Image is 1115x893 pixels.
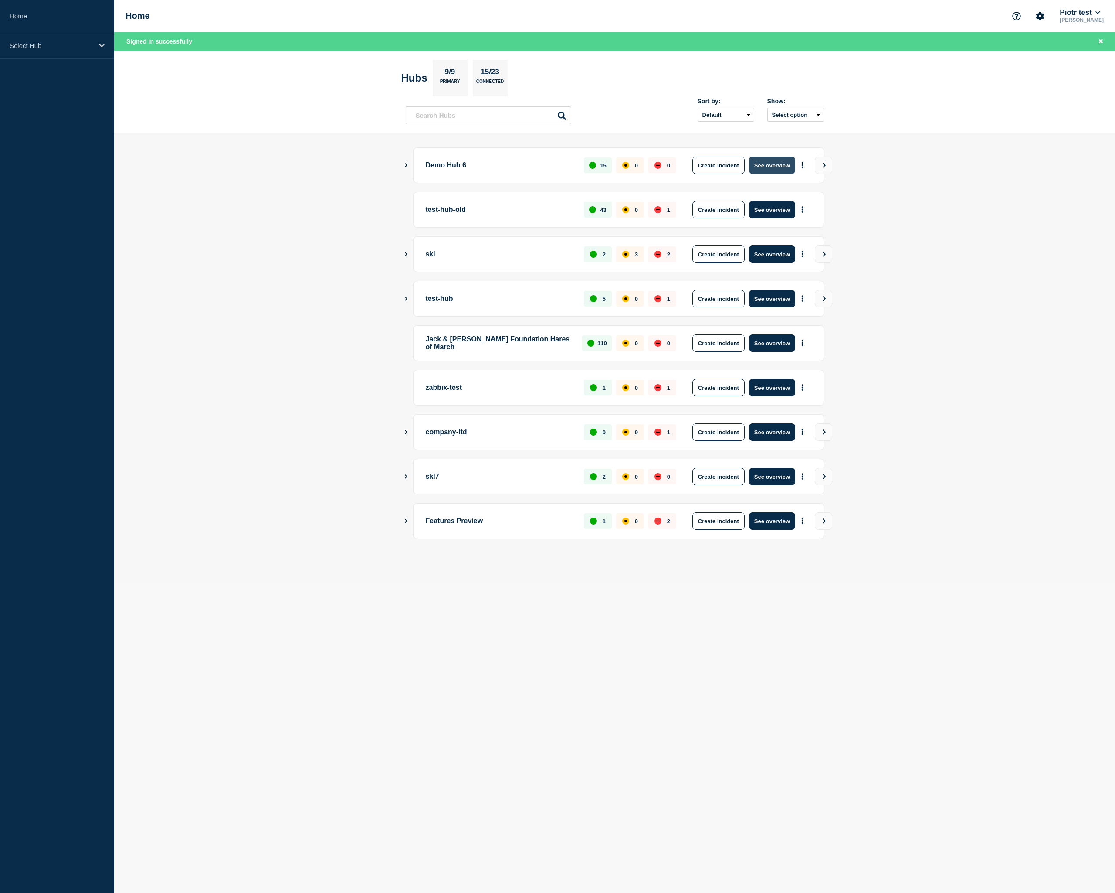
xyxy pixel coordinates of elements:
[404,162,408,169] button: Show Connected Hubs
[426,245,574,263] p: skl
[667,296,670,302] p: 1
[622,295,629,302] div: affected
[597,340,607,347] p: 110
[125,11,150,21] h1: Home
[426,379,574,396] p: zabbix-test
[404,251,408,258] button: Show Connected Hubs
[635,474,638,480] p: 0
[478,68,503,79] p: 15/23
[815,468,832,485] button: View
[635,429,638,436] p: 9
[600,207,606,213] p: 43
[654,206,661,213] div: down
[603,518,606,525] p: 1
[426,468,574,485] p: skl7
[667,518,670,525] p: 2
[815,512,832,530] button: View
[654,384,661,391] div: down
[749,468,795,485] button: See overview
[749,245,795,263] button: See overview
[797,246,808,262] button: More actions
[426,512,574,530] p: Features Preview
[635,251,638,258] p: 3
[622,340,629,347] div: affected
[797,202,808,218] button: More actions
[698,98,754,105] div: Sort by:
[603,251,606,258] p: 2
[797,157,808,174] button: More actions
[749,379,795,396] button: See overview
[126,38,192,45] span: Signed in successfully
[406,106,571,124] input: Search Hubs
[797,424,808,440] button: More actions
[749,334,795,352] button: See overview
[404,429,408,436] button: Show Connected Hubs
[404,518,408,525] button: Show Connected Hubs
[692,245,745,263] button: Create incident
[589,206,596,213] div: up
[667,340,670,347] p: 0
[440,79,460,88] p: Primary
[654,295,661,302] div: down
[603,296,606,302] p: 5
[667,207,670,213] p: 1
[441,68,458,79] p: 9/9
[426,201,574,218] p: test-hub-old
[797,335,808,351] button: More actions
[603,474,606,480] p: 2
[404,296,408,302] button: Show Connected Hubs
[635,385,638,391] p: 0
[654,518,661,525] div: down
[815,423,832,441] button: View
[622,384,629,391] div: affected
[622,206,629,213] div: affected
[797,380,808,396] button: More actions
[404,474,408,480] button: Show Connected Hubs
[667,429,670,436] p: 1
[654,473,661,480] div: down
[426,157,574,174] p: Demo Hub 6
[749,201,795,218] button: See overview
[590,473,597,480] div: up
[635,340,638,347] p: 0
[749,290,795,307] button: See overview
[635,296,638,302] p: 0
[749,423,795,441] button: See overview
[10,42,93,49] p: Select Hub
[815,245,832,263] button: View
[1058,8,1101,17] button: Piotr test
[797,291,808,307] button: More actions
[635,207,638,213] p: 0
[767,98,824,105] div: Show:
[401,72,427,84] h2: Hubs
[426,290,574,307] p: test-hub
[603,385,606,391] p: 1
[654,162,661,169] div: down
[692,290,745,307] button: Create incident
[692,468,745,485] button: Create incident
[667,474,670,480] p: 0
[692,201,745,218] button: Create incident
[622,429,629,436] div: affected
[692,334,745,352] button: Create incident
[622,251,629,258] div: affected
[589,162,596,169] div: up
[698,108,754,122] select: Sort by
[603,429,606,436] p: 0
[622,518,629,525] div: affected
[1095,37,1106,47] button: Close banner
[1007,7,1026,25] button: Support
[590,518,597,525] div: up
[590,251,597,258] div: up
[749,512,795,530] button: See overview
[622,473,629,480] div: affected
[749,157,795,174] button: See overview
[667,251,670,258] p: 2
[797,513,808,529] button: More actions
[590,429,597,436] div: up
[692,157,745,174] button: Create incident
[654,251,661,258] div: down
[667,385,670,391] p: 1
[426,334,573,352] p: Jack & [PERSON_NAME] Foundation Hares of March
[767,108,824,122] button: Select option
